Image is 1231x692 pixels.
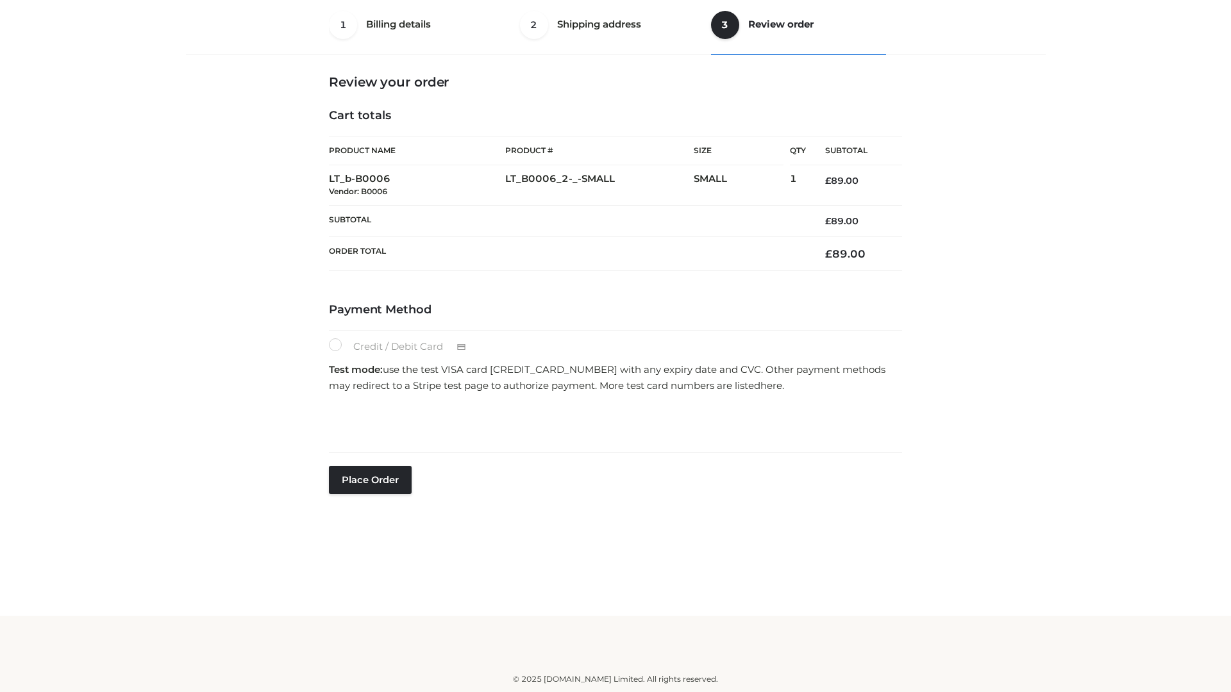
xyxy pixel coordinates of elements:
th: Subtotal [329,205,806,236]
bdi: 89.00 [825,247,866,260]
th: Product Name [329,136,505,165]
span: £ [825,215,831,227]
p: use the test VISA card [CREDIT_CARD_NUMBER] with any expiry date and CVC. Other payment methods m... [329,361,902,394]
span: £ [825,175,831,186]
th: Size [694,136,783,165]
th: Order Total [329,237,806,271]
h4: Cart totals [329,109,902,123]
span: £ [825,247,832,260]
bdi: 89.00 [825,175,858,186]
td: 1 [790,165,806,206]
td: SMALL [694,165,790,206]
a: here [760,379,782,391]
label: Credit / Debit Card [329,338,480,355]
strong: Test mode: [329,363,383,375]
td: LT_B0006_2-_-SMALL [505,165,694,206]
th: Subtotal [806,136,902,165]
div: © 2025 [DOMAIN_NAME] Limited. All rights reserved. [190,673,1041,686]
th: Qty [790,136,806,165]
img: Credit / Debit Card [449,340,473,355]
bdi: 89.00 [825,215,858,227]
h3: Review your order [329,74,902,90]
small: Vendor: B0006 [329,186,387,196]
td: LT_b-B0006 [329,165,505,206]
th: Product # [505,136,694,165]
h4: Payment Method [329,303,902,317]
iframe: Secure payment input frame [326,398,900,445]
button: Place order [329,466,412,494]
